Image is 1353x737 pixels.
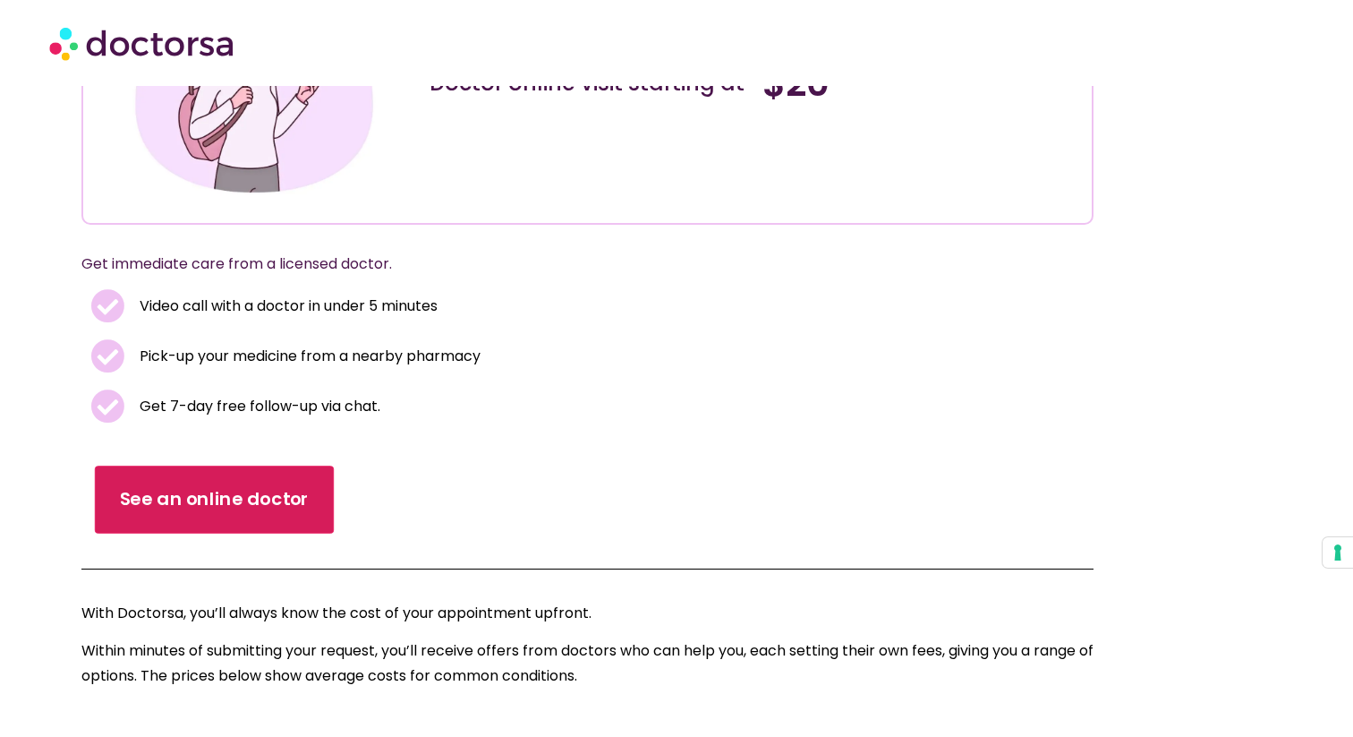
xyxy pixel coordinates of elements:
[81,601,1093,626] p: With Doctorsa, you’ll always know the cost of your appointment upfront.
[81,252,1051,277] p: Get immediate care from a licensed doctor.
[95,466,334,534] a: See an online doctor
[1323,537,1353,568] button: Your consent preferences for tracking technologies
[135,294,438,319] span: Video call with a doctor in under 5 minutes
[119,487,309,513] span: See an online doctor
[135,344,481,369] span: Pick-up your medicine from a nearby pharmacy
[762,62,1077,105] h4: $20
[81,638,1093,689] p: Within minutes of submitting your request, you’ll receive offers from doctors who can help you, e...
[135,394,380,419] span: Get 7-day free follow-up via chat.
